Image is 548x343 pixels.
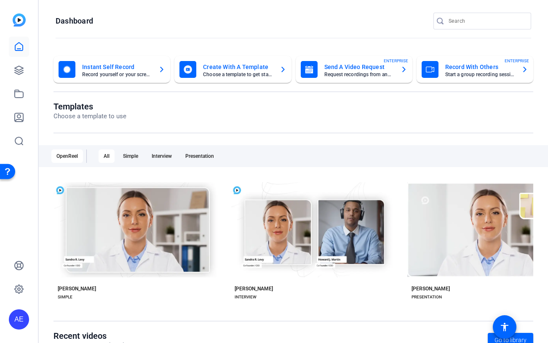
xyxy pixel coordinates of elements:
h1: Dashboard [56,16,93,26]
mat-card-subtitle: Request recordings from anyone, anywhere [324,72,394,77]
div: [PERSON_NAME] [412,285,450,292]
mat-card-title: Record With Others [445,62,515,72]
mat-icon: check_circle [455,210,465,220]
mat-card-title: Send A Video Request [324,62,394,72]
div: Presentation [180,149,219,163]
input: Search [449,16,524,26]
mat-card-subtitle: Record yourself or your screen [82,72,152,77]
div: Simple [118,149,143,163]
mat-card-subtitle: Choose a template to get started [203,72,273,77]
span: Preview [PERSON_NAME] [292,236,349,241]
span: Preview [PERSON_NAME] [469,236,526,241]
div: Interview [147,149,177,163]
button: Instant Self RecordRecord yourself or your screen [53,56,170,83]
button: Send A Video RequestRequest recordings from anyone, anywhereENTERPRISE [296,56,412,83]
div: AE [9,309,29,330]
mat-icon: play_arrow [103,234,113,244]
div: OpenReel [51,149,83,163]
span: ENTERPRISE [505,58,529,64]
mat-icon: accessibility [500,322,510,332]
div: All [99,149,115,163]
button: Create With A TemplateChoose a template to get started [174,56,291,83]
p: Choose a template to use [53,112,126,121]
img: blue-gradient.svg [13,13,26,27]
span: Start with [PERSON_NAME] [113,212,174,217]
mat-card-title: Instant Self Record [82,62,152,72]
div: PRESENTATION [412,294,442,300]
div: [PERSON_NAME] [58,285,96,292]
div: SIMPLE [58,294,72,300]
mat-icon: play_arrow [280,234,290,244]
mat-icon: check_circle [278,210,288,220]
span: Preview [PERSON_NAME] [115,236,172,241]
div: INTERVIEW [235,294,257,300]
h1: Recent videos [53,331,135,341]
div: [PERSON_NAME] [235,285,273,292]
span: Start with [PERSON_NAME] [467,212,528,217]
mat-icon: play_arrow [457,234,467,244]
h1: Templates [53,101,126,112]
span: Start with [PERSON_NAME] [290,212,351,217]
span: ENTERPRISE [384,58,408,64]
mat-card-title: Create With A Template [203,62,273,72]
mat-card-subtitle: Start a group recording session [445,72,515,77]
button: Record With OthersStart a group recording sessionENTERPRISE [417,56,533,83]
mat-icon: check_circle [101,210,111,220]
